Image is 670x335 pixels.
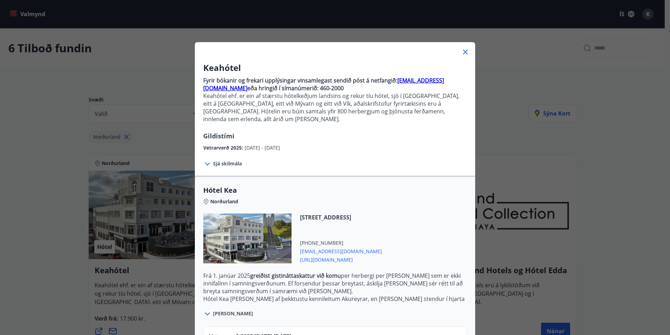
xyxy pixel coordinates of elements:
span: Hótel Kea [203,185,467,195]
p: Keahótel ehf. er ein af stærstu hótelkeðjum landsins og rekur tíu hótel, sjö í [GEOGRAPHIC_DATA],... [203,92,467,123]
strong: Fyrir bókanir og frekari upplýsingar vinsamlegast sendið póst á netfangið: [203,77,397,84]
span: Norðurland [210,198,238,205]
span: Sjá skilmála [213,160,242,167]
strong: greiðist gistináttaskattur við komu [250,272,341,280]
p: Hótel Kea [PERSON_NAME] af þekktustu kennileitum Akureyrar, en [PERSON_NAME] stendur í hjarta mið... [203,295,467,326]
span: Vetrarverð 2025 : [203,144,245,151]
span: [PERSON_NAME] [213,310,253,317]
span: Gildistími [203,132,234,140]
span: [STREET_ADDRESS] [300,214,382,221]
h3: Keahótel [203,62,467,74]
span: [DATE] - [DATE] [245,144,280,151]
strong: eða hringið í símanúmerið: 460-2000 [247,84,344,92]
span: [EMAIL_ADDRESS][DOMAIN_NAME] [300,247,382,255]
span: [PHONE_NUMBER] [300,239,382,247]
p: Frá 1. janúar 2025 per herbergi per [PERSON_NAME] sem er ekki innifalinn í samningsverðunum. Ef f... [203,272,467,295]
a: [EMAIL_ADDRESS][DOMAIN_NAME] [203,77,444,92]
span: [URL][DOMAIN_NAME] [300,255,382,263]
